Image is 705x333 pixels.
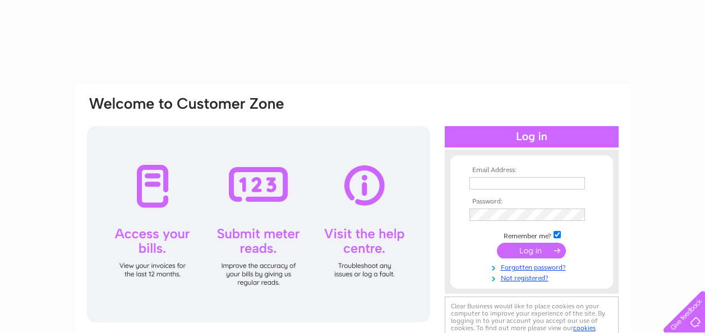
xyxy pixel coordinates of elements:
[467,198,597,206] th: Password:
[467,166,597,174] th: Email Address:
[497,243,566,258] input: Submit
[467,229,597,240] td: Remember me?
[469,272,597,283] a: Not registered?
[469,261,597,272] a: Forgotten password?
